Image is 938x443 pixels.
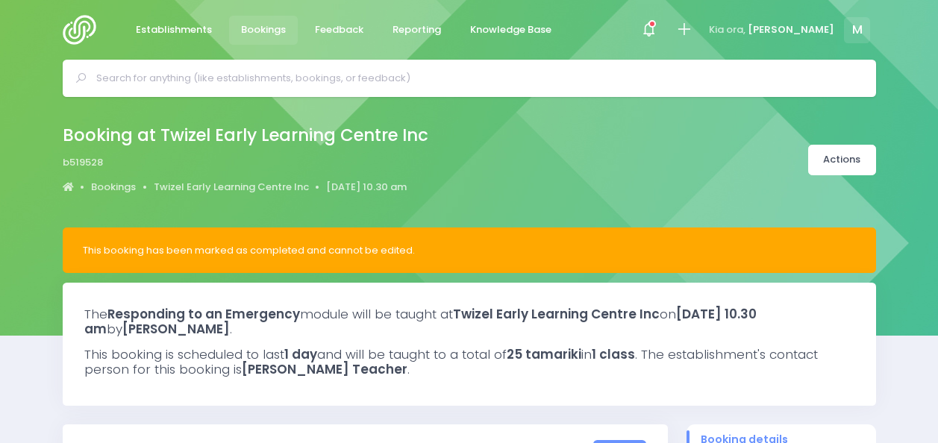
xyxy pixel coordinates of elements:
a: Knowledge Base [458,16,564,45]
strong: 1 class [592,345,635,363]
a: Feedback [303,16,376,45]
span: Establishments [136,22,212,37]
span: b519528 [63,155,103,170]
a: Bookings [91,180,136,195]
h2: Booking at Twizel Early Learning Centre Inc [63,125,428,145]
span: Reporting [393,22,441,37]
img: Logo [63,15,105,45]
input: Search for anything (like establishments, bookings, or feedback) [96,67,855,89]
a: Establishments [124,16,225,45]
a: Actions [808,145,876,175]
strong: [DATE] 10.30 am [84,305,757,338]
span: [PERSON_NAME] [748,22,834,37]
span: Knowledge Base [470,22,551,37]
h3: This booking is scheduled to last and will be taught to a total of in . The establishment's conta... [84,347,854,377]
a: Bookings [229,16,298,45]
a: Twizel Early Learning Centre Inc [154,180,309,195]
span: Feedback [315,22,363,37]
strong: 25 tamariki [507,345,581,363]
a: [DATE] 10.30 am [326,180,407,195]
h3: The module will be taught at on by . [84,307,854,337]
a: Reporting [381,16,454,45]
strong: 1 day [284,345,317,363]
div: This booking has been marked as completed and cannot be edited. [83,243,856,258]
span: Kia ora, [709,22,745,37]
span: Bookings [241,22,286,37]
strong: Twizel Early Learning Centre Inc [453,305,660,323]
strong: [PERSON_NAME] [122,320,230,338]
span: M [844,17,870,43]
strong: [PERSON_NAME] Teacher [242,360,407,378]
strong: Responding to an Emergency [107,305,300,323]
